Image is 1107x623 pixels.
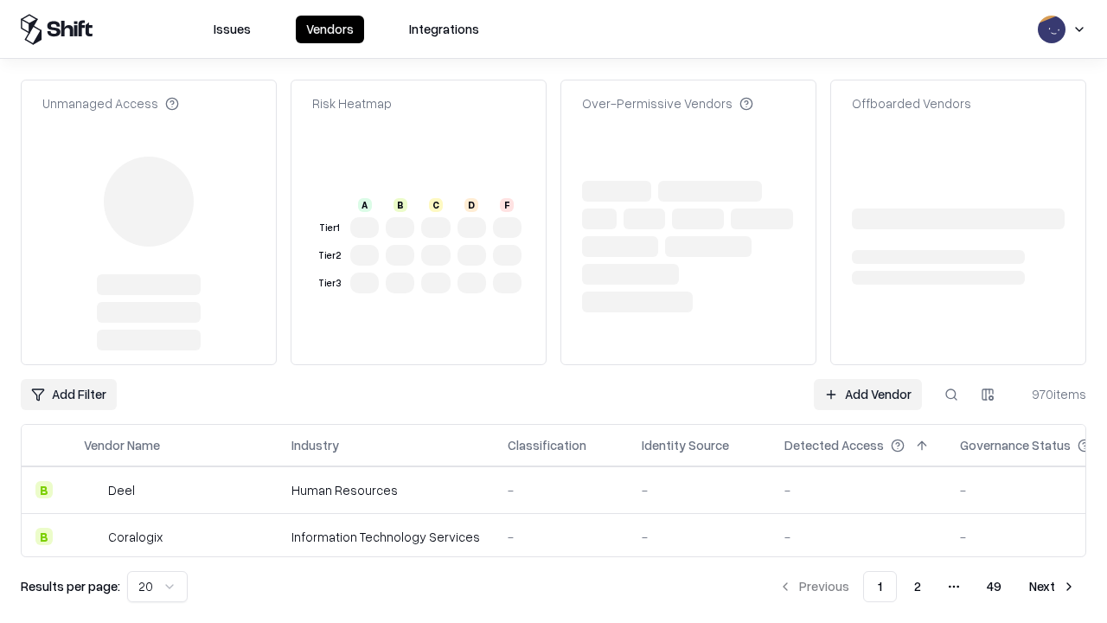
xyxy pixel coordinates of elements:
div: Vendor Name [84,436,160,454]
img: Coralogix [84,528,101,545]
div: - [642,528,757,546]
button: Vendors [296,16,364,43]
button: 2 [900,571,935,602]
div: Tier 2 [316,248,343,263]
div: - [784,481,932,499]
div: Unmanaged Access [42,94,179,112]
img: Deel [84,481,101,498]
div: Human Resources [291,481,480,499]
div: - [642,481,757,499]
div: Governance Status [960,436,1071,454]
button: 1 [863,571,897,602]
div: D [464,198,478,212]
div: Coralogix [108,528,163,546]
button: Add Filter [21,379,117,410]
div: Tier 1 [316,221,343,235]
div: B [394,198,407,212]
button: Integrations [399,16,490,43]
div: Tier 3 [316,276,343,291]
div: Over-Permissive Vendors [582,94,753,112]
button: Next [1019,571,1086,602]
div: Detected Access [784,436,884,454]
button: 49 [973,571,1015,602]
div: Deel [108,481,135,499]
div: B [35,528,53,545]
div: - [784,528,932,546]
div: F [500,198,514,212]
div: - [508,528,614,546]
nav: pagination [768,571,1086,602]
div: B [35,481,53,498]
div: Classification [508,436,586,454]
div: - [508,481,614,499]
div: Risk Heatmap [312,94,392,112]
div: C [429,198,443,212]
div: Industry [291,436,339,454]
p: Results per page: [21,577,120,595]
div: 970 items [1017,385,1086,403]
div: Information Technology Services [291,528,480,546]
a: Add Vendor [814,379,922,410]
button: Issues [203,16,261,43]
div: A [358,198,372,212]
div: Offboarded Vendors [852,94,971,112]
div: Identity Source [642,436,729,454]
